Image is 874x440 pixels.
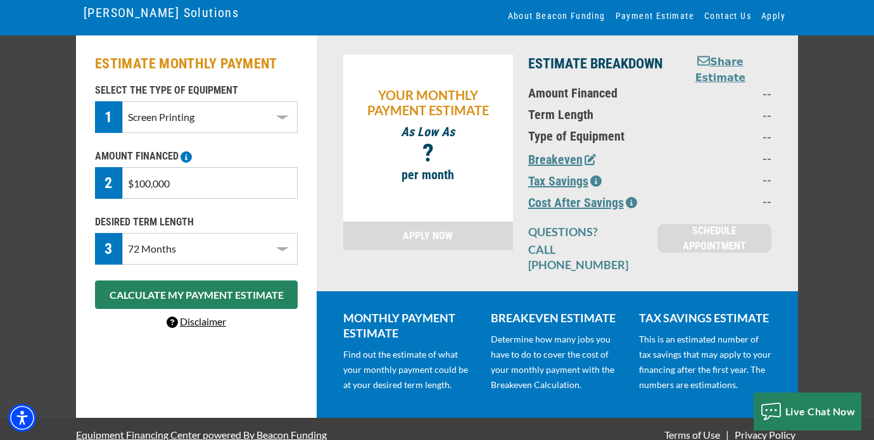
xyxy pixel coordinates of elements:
p: per month [350,167,507,182]
p: -- [679,107,771,122]
p: ? [350,146,507,161]
p: TAX SAVINGS ESTIMATE [639,310,771,325]
button: Cost After Savings [528,193,637,212]
button: Breakeven [528,150,596,169]
button: Share Estimate [679,54,762,85]
p: ESTIMATE BREAKDOWN [528,54,664,73]
p: CALL [PHONE_NUMBER] [528,242,642,272]
p: MONTHLY PAYMENT ESTIMATE [343,310,476,341]
p: -- [679,193,771,208]
button: Tax Savings [528,172,602,191]
p: SELECT THE TYPE OF EQUIPMENT [95,83,298,98]
h2: ESTIMATE MONTHLY PAYMENT [95,54,298,73]
p: Determine how many jobs you have to do to cover the cost of your monthly payment with the Breakev... [491,332,623,393]
p: DESIRED TERM LENGTH [95,215,298,230]
p: YOUR MONTHLY PAYMENT ESTIMATE [350,87,507,118]
p: Type of Equipment [528,129,664,144]
div: 1 [95,101,122,133]
p: As Low As [350,124,507,139]
a: SCHEDULE APPOINTMENT [657,224,771,253]
div: 2 [95,167,122,199]
p: BREAKEVEN ESTIMATE [491,310,623,325]
button: CALCULATE MY PAYMENT ESTIMATE [95,280,298,309]
a: [PERSON_NAME] Solutions [84,2,239,23]
div: 3 [95,233,122,265]
p: -- [679,129,771,144]
p: Find out the estimate of what your monthly payment could be at your desired term length. [343,347,476,393]
p: AMOUNT FINANCED [95,149,298,164]
p: Amount Financed [528,85,664,101]
a: Disclaimer [167,315,226,327]
p: QUESTIONS? [528,224,642,239]
div: Accessibility Menu [8,404,36,432]
p: -- [679,172,771,187]
a: APPLY NOW [343,222,513,250]
p: Term Length [528,107,664,122]
p: -- [679,150,771,165]
p: This is an estimated number of tax savings that may apply to your financing after the first year.... [639,332,771,393]
span: Live Chat Now [785,405,856,417]
button: Live Chat Now [754,393,862,431]
input: $ [122,167,298,199]
p: -- [679,85,771,101]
